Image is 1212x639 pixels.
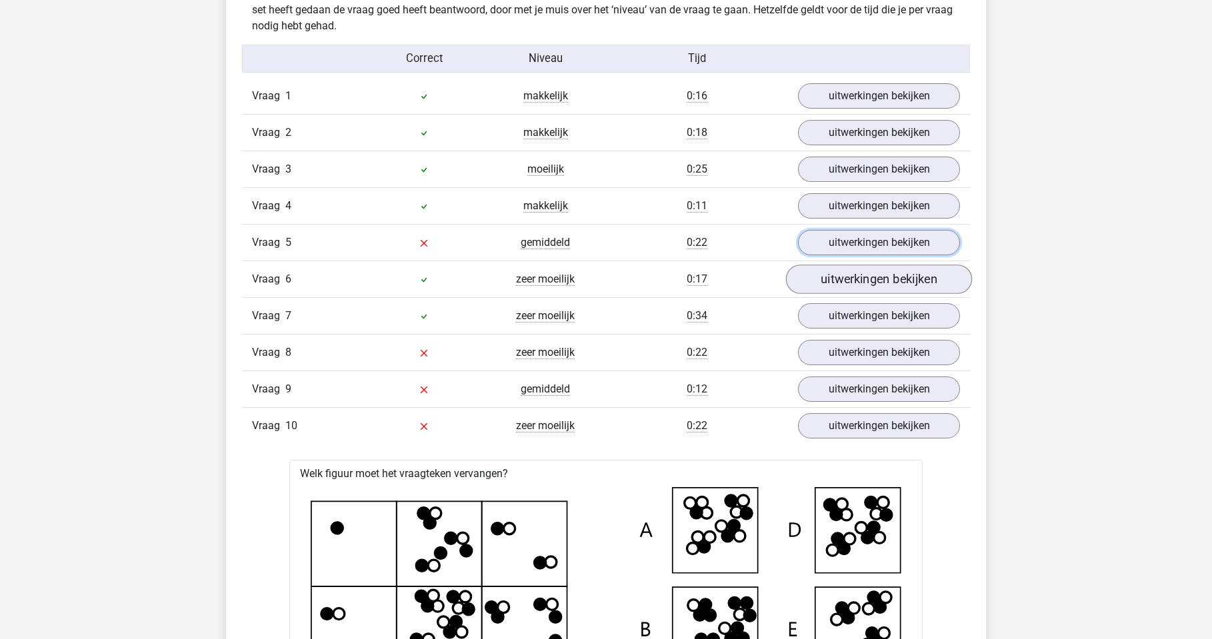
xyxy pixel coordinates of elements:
[285,273,291,285] span: 6
[527,163,564,176] span: moeilijk
[252,198,285,214] span: Vraag
[285,419,297,432] span: 10
[687,273,707,286] span: 0:17
[798,193,960,219] a: uitwerkingen bekijken
[687,346,707,359] span: 0:22
[285,382,291,395] span: 9
[285,309,291,322] span: 7
[516,419,575,432] span: zeer moeilijk
[364,51,485,67] div: Correct
[523,126,568,139] span: makkelijk
[798,376,960,402] a: uitwerkingen bekijken
[687,89,707,103] span: 0:16
[252,418,285,434] span: Vraag
[485,51,606,67] div: Niveau
[687,163,707,176] span: 0:25
[521,236,570,249] span: gemiddeld
[252,308,285,324] span: Vraag
[252,271,285,287] span: Vraag
[516,346,575,359] span: zeer moeilijk
[798,413,960,438] a: uitwerkingen bekijken
[285,89,291,102] span: 1
[252,381,285,397] span: Vraag
[798,303,960,328] a: uitwerkingen bekijken
[798,120,960,145] a: uitwerkingen bekijken
[285,163,291,175] span: 3
[252,161,285,177] span: Vraag
[798,230,960,255] a: uitwerkingen bekijken
[285,126,291,139] span: 2
[798,83,960,109] a: uitwerkingen bekijken
[523,199,568,213] span: makkelijk
[606,51,788,67] div: Tijd
[516,309,575,322] span: zeer moeilijk
[687,126,707,139] span: 0:18
[285,199,291,212] span: 4
[285,236,291,249] span: 5
[687,236,707,249] span: 0:22
[798,157,960,182] a: uitwerkingen bekijken
[252,235,285,251] span: Vraag
[516,273,575,286] span: zeer moeilijk
[521,382,570,396] span: gemiddeld
[252,125,285,141] span: Vraag
[285,346,291,358] span: 8
[687,419,707,432] span: 0:22
[786,265,972,295] a: uitwerkingen bekijken
[252,88,285,104] span: Vraag
[687,199,707,213] span: 0:11
[687,309,707,322] span: 0:34
[798,340,960,365] a: uitwerkingen bekijken
[523,89,568,103] span: makkelijk
[252,344,285,360] span: Vraag
[687,382,707,396] span: 0:12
